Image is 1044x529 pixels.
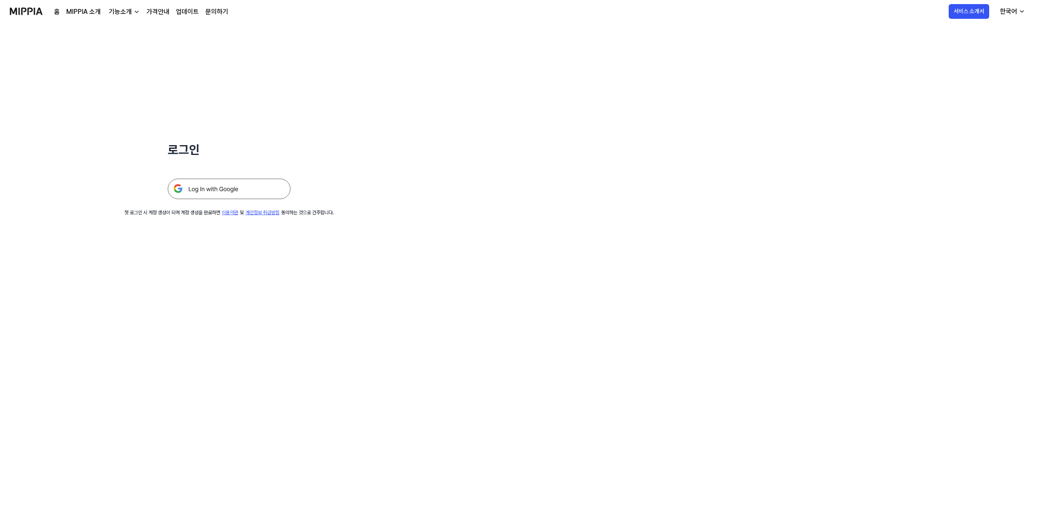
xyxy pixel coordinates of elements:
[107,7,140,17] button: 기능소개
[245,210,279,215] a: 개인정보 취급방침
[146,7,169,17] a: 가격안내
[107,7,133,17] div: 기능소개
[54,7,60,17] a: 홈
[993,3,1030,20] button: 한국어
[168,141,290,159] h1: 로그인
[205,7,228,17] a: 문의하기
[222,210,238,215] a: 이용약관
[998,7,1019,16] div: 한국어
[133,9,140,15] img: down
[949,4,989,19] button: 서비스 소개서
[124,209,334,216] div: 첫 로그인 시 계정 생성이 되며 계정 생성을 완료하면 및 동의하는 것으로 간주합니다.
[66,7,101,17] a: MIPPIA 소개
[168,179,290,199] img: 구글 로그인 버튼
[176,7,199,17] a: 업데이트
